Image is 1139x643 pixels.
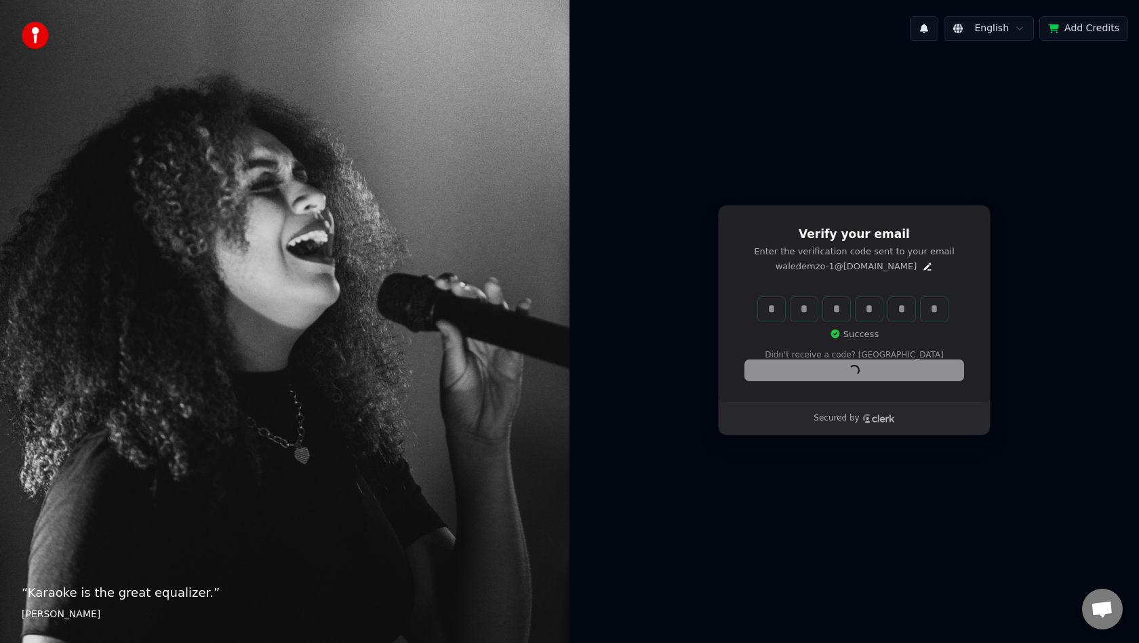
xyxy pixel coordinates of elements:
[922,261,933,272] button: Edit
[830,328,879,340] p: Success
[755,294,951,324] div: Verification code input
[1082,589,1123,629] a: Open chat
[814,413,859,424] p: Secured by
[862,414,895,423] a: Clerk logo
[22,22,49,49] img: youka
[1039,16,1128,41] button: Add Credits
[745,246,963,258] p: Enter the verification code sent to your email
[776,260,917,273] p: waledemzo-1@[DOMAIN_NAME]
[22,608,548,621] footer: [PERSON_NAME]
[22,583,548,602] p: “ Karaoke is the great equalizer. ”
[745,227,963,243] h1: Verify your email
